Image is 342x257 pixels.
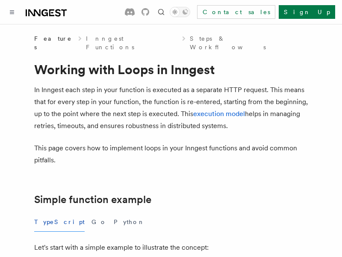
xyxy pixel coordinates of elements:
p: In Inngest each step in your function is executed as a separate HTTP request. This means that for... [34,84,308,132]
button: Toggle dark mode [170,7,190,17]
a: Inngest Functions [86,34,178,51]
a: Simple function example [34,194,151,206]
a: Sign Up [279,5,335,19]
span: Features [34,34,74,51]
a: execution model [193,110,245,118]
button: Find something... [156,7,166,17]
p: This page covers how to implement loops in your Inngest functions and avoid common pitfalls. [34,142,308,166]
button: Python [114,212,145,232]
p: Let's start with a simple example to illustrate the concept: [34,242,308,254]
button: Go [91,212,107,232]
a: Steps & Workflows [190,34,308,51]
button: TypeScript [34,212,85,232]
h1: Working with Loops in Inngest [34,62,308,77]
button: Toggle navigation [7,7,17,17]
a: Contact sales [197,5,275,19]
